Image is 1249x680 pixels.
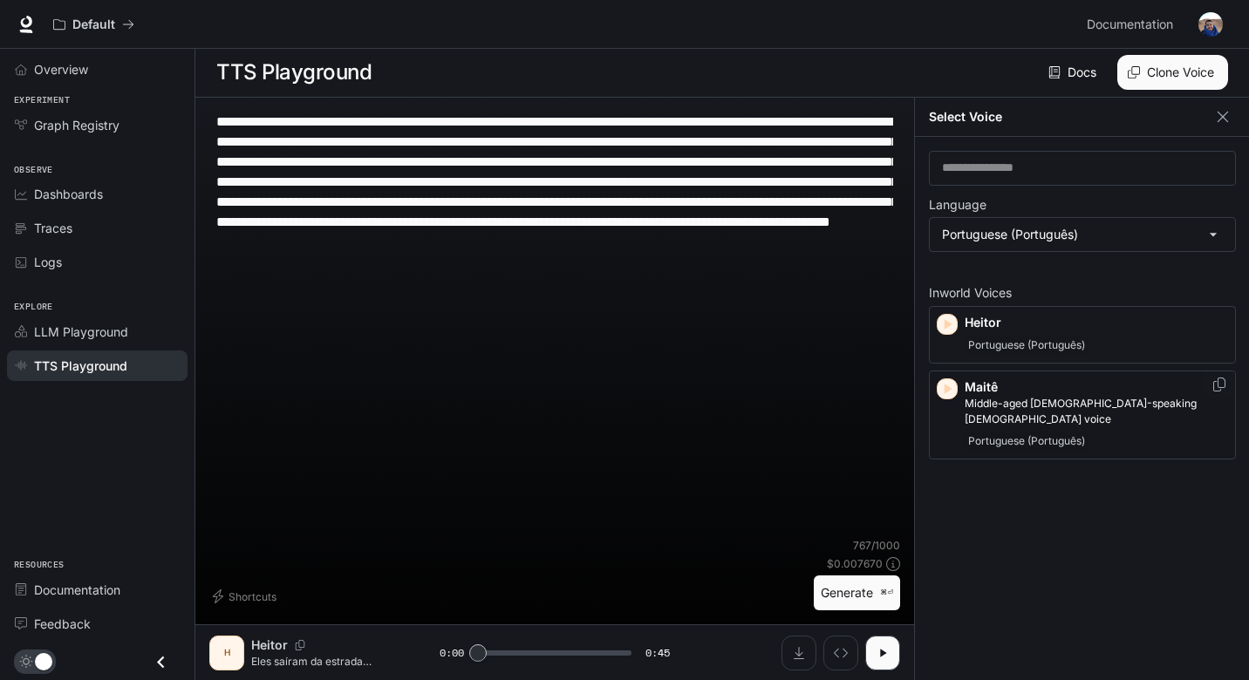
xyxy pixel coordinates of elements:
[880,588,893,598] p: ⌘⏎
[929,287,1236,299] p: Inworld Voices
[1045,55,1103,90] a: Docs
[1087,14,1173,36] span: Documentation
[440,644,464,662] span: 0:00
[823,636,858,670] button: Inspect
[827,556,883,571] p: $ 0.007670
[7,247,188,277] a: Logs
[7,609,188,639] a: Feedback
[1080,7,1186,42] a: Documentation
[7,179,188,209] a: Dashboards
[34,253,62,271] span: Logs
[45,7,142,42] button: All workspaces
[965,431,1089,452] span: Portuguese (Português)
[965,378,1228,396] p: Maitê
[7,350,188,381] a: TTS Playground
[781,636,816,670] button: Download audio
[965,396,1228,427] p: Middle-aged Portuguese-speaking female voice
[216,55,372,90] h1: TTS Playground
[930,218,1235,251] div: Portuguese (Português)
[35,651,52,670] span: Dark mode toggle
[34,357,127,375] span: TTS Playground
[7,54,188,85] a: Overview
[929,199,986,211] p: Language
[251,636,288,654] p: Heitor
[288,640,312,650] button: Copy Voice ID
[7,213,188,243] a: Traces
[1117,55,1228,90] button: Clone Voice
[814,575,900,611] button: Generate⌘⏎
[7,110,188,140] a: Graph Registry
[34,60,88,78] span: Overview
[645,644,670,662] span: 0:45
[251,654,398,669] p: Eles saíram da estrada principal para uma estrada de terra, [PERSON_NAME] liderando o caminho e [...
[209,582,283,610] button: Shortcuts
[34,185,103,203] span: Dashboards
[213,639,241,667] div: H
[1193,7,1228,42] button: User avatar
[7,316,188,347] a: LLM Playground
[34,219,72,237] span: Traces
[34,615,91,633] span: Feedback
[1198,12,1223,37] img: User avatar
[34,323,128,341] span: LLM Playground
[965,314,1228,331] p: Heitor
[72,17,115,32] p: Default
[141,644,181,680] button: Close drawer
[965,335,1089,356] span: Portuguese (Português)
[1211,377,1228,391] button: Copy Voice ID
[34,116,119,134] span: Graph Registry
[34,581,120,599] span: Documentation
[853,538,900,553] p: 767 / 1000
[7,575,188,605] a: Documentation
